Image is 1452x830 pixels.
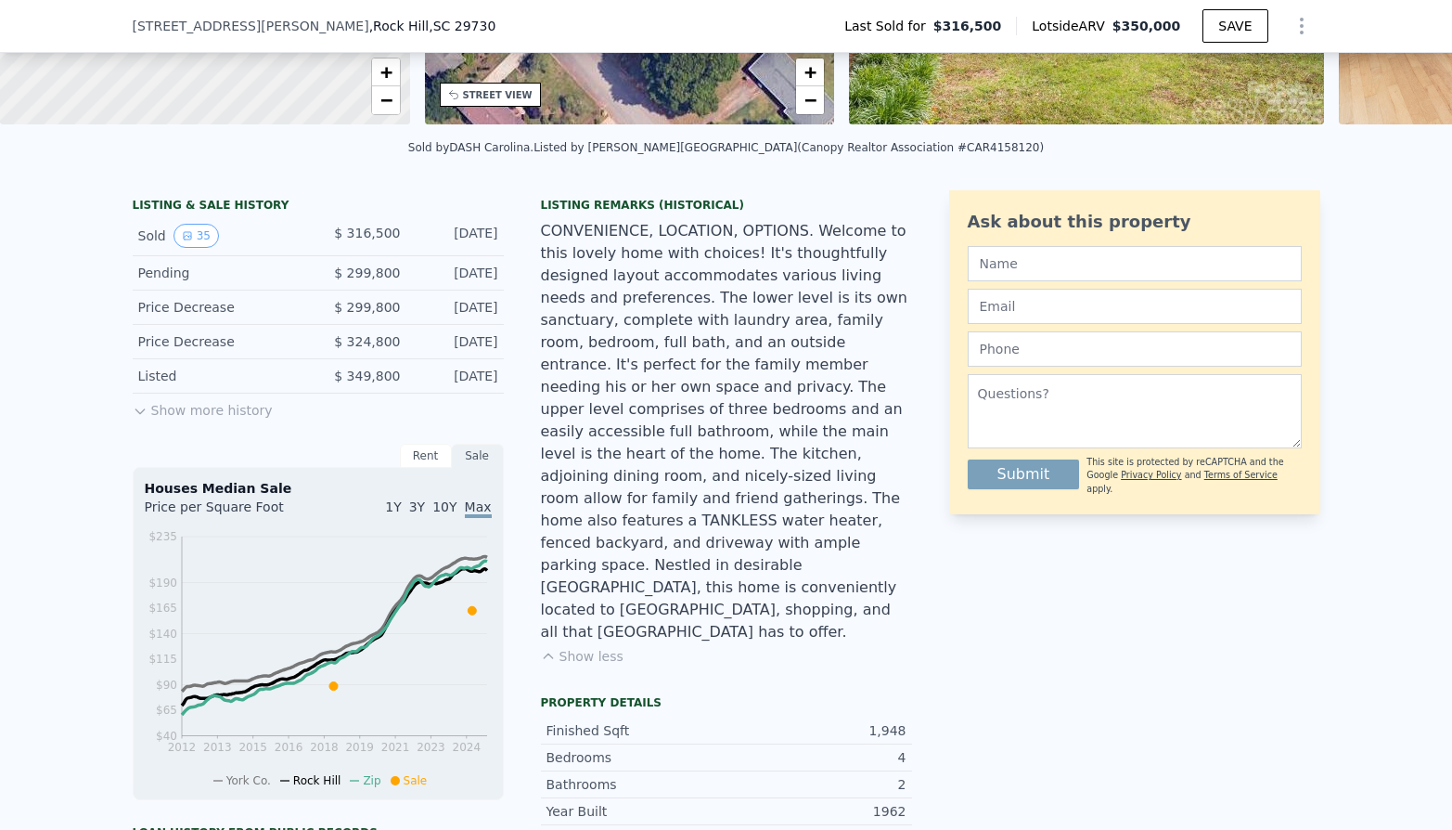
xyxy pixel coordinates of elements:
span: 1Y [385,499,401,514]
span: + [804,60,816,84]
div: This site is protected by reCAPTCHA and the Google and apply. [1086,456,1301,496]
span: $ 324,800 [334,334,400,349]
div: Price Decrease [138,332,303,351]
div: Sale [452,444,504,468]
div: 1,948 [726,721,906,740]
div: [DATE] [416,332,498,351]
tspan: $165 [148,602,177,615]
span: − [804,88,816,111]
div: Sold [138,224,303,248]
span: Zip [363,774,380,787]
input: Name [968,246,1302,281]
input: Email [968,289,1302,324]
span: $ 316,500 [334,226,400,240]
span: $ 299,800 [334,266,400,280]
div: Pending [138,264,303,282]
button: Show more history [133,394,273,420]
a: Terms of Service [1204,470,1278,480]
span: Rock Hill [293,774,341,787]
div: Rent [400,444,452,468]
tspan: 2016 [274,741,302,754]
a: Privacy Policy [1121,470,1181,480]
div: Price Decrease [138,298,303,317]
span: [STREET_ADDRESS][PERSON_NAME] [133,17,369,35]
tspan: 2018 [310,741,339,754]
tspan: $40 [156,730,177,743]
button: Show less [541,647,623,666]
span: Last Sold for [844,17,933,35]
span: , SC 29730 [429,19,495,33]
tspan: $140 [148,628,177,641]
div: CONVENIENCE, LOCATION, OPTIONS. Welcome to this lovely home with choices! It's thoughtfully desig... [541,220,912,643]
div: Price per Square Foot [145,498,318,527]
span: 3Y [409,499,425,514]
div: LISTING & SALE HISTORY [133,198,504,216]
input: Phone [968,331,1302,367]
span: $316,500 [933,17,1002,35]
div: STREET VIEW [463,88,533,102]
span: − [379,88,392,111]
tspan: 2013 [203,741,232,754]
div: [DATE] [416,298,498,317]
a: Zoom in [372,58,400,86]
div: Property details [541,695,912,710]
tspan: 2015 [238,741,267,754]
span: Lotside ARV [1032,17,1111,35]
div: [DATE] [416,264,498,282]
div: Ask about this property [968,209,1302,235]
div: Houses Median Sale [145,479,492,498]
tspan: 2021 [380,741,409,754]
div: 1962 [726,802,906,821]
a: Zoom out [372,86,400,114]
button: SAVE [1202,9,1267,43]
span: , Rock Hill [369,17,496,35]
div: Listed [138,367,303,385]
span: York Co. [226,774,271,787]
tspan: $190 [148,577,177,590]
span: Max [465,499,492,518]
div: 4 [726,748,906,767]
span: Sale [404,774,428,787]
span: 10Y [432,499,456,514]
div: 2 [726,775,906,794]
div: Bedrooms [546,748,726,767]
tspan: 2019 [345,741,374,754]
button: View historical data [173,224,219,248]
tspan: 2024 [452,741,481,754]
tspan: $115 [148,653,177,666]
tspan: $65 [156,704,177,717]
div: Listed by [PERSON_NAME][GEOGRAPHIC_DATA] (Canopy Realtor Association #CAR4158120) [533,141,1044,154]
button: Submit [968,460,1080,489]
div: Bathrooms [546,775,726,794]
tspan: 2012 [167,741,196,754]
button: Show Options [1283,7,1320,45]
tspan: $235 [148,530,177,543]
div: Listing Remarks (Historical) [541,198,912,213]
span: $ 349,800 [334,369,400,383]
div: [DATE] [416,367,498,385]
a: Zoom in [796,58,824,86]
tspan: 2023 [417,741,445,754]
a: Zoom out [796,86,824,114]
div: Sold by DASH Carolina . [408,141,533,154]
div: Year Built [546,802,726,821]
span: $ 299,800 [334,300,400,315]
div: Finished Sqft [546,721,726,740]
div: [DATE] [416,224,498,248]
span: + [379,60,392,84]
tspan: $90 [156,679,177,692]
span: $350,000 [1112,19,1181,33]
